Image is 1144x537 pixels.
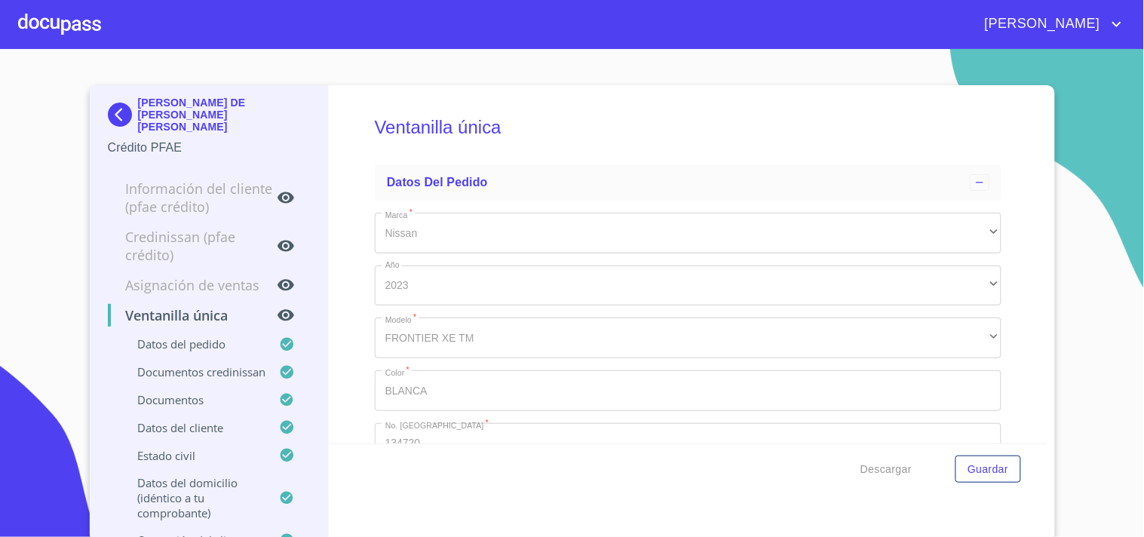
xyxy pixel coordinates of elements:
[108,97,311,139] div: [PERSON_NAME] DE [PERSON_NAME] [PERSON_NAME]
[860,460,912,479] span: Descargar
[375,318,1001,358] div: FRONTIER XE TM
[108,180,278,216] p: Información del cliente (PFAE crédito)
[375,213,1001,253] div: Nissan
[375,97,1001,158] h5: Ventanilla única
[108,364,280,379] p: Documentos CrediNissan
[854,456,918,483] button: Descargar
[108,276,278,294] p: Asignación de Ventas
[974,12,1108,36] span: [PERSON_NAME]
[108,306,278,324] p: Ventanilla única
[387,176,488,189] span: Datos del pedido
[955,456,1020,483] button: Guardar
[108,392,280,407] p: Documentos
[108,420,280,435] p: Datos del cliente
[108,475,280,520] p: Datos del domicilio (idéntico a tu comprobante)
[108,139,311,157] p: Crédito PFAE
[108,336,280,351] p: Datos del pedido
[138,97,311,133] p: [PERSON_NAME] DE [PERSON_NAME] [PERSON_NAME]
[108,228,278,264] p: Credinissan (PFAE crédito)
[375,164,1001,201] div: Datos del pedido
[108,103,138,127] img: Docupass spot blue
[375,265,1001,306] div: 2023
[108,448,280,463] p: Estado civil
[974,12,1126,36] button: account of current user
[968,460,1008,479] span: Guardar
